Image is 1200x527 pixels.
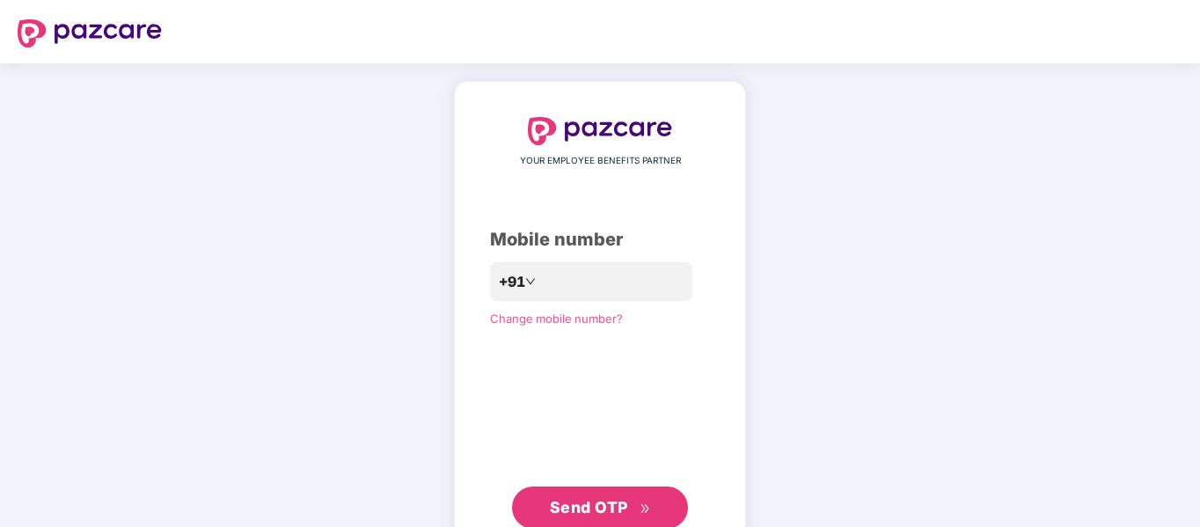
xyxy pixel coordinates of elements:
img: logo [528,117,672,145]
span: +91 [499,271,525,293]
span: Send OTP [550,498,628,516]
span: YOUR EMPLOYEE BENEFITS PARTNER [520,154,681,168]
span: double-right [640,503,651,515]
a: Change mobile number? [490,311,623,326]
div: Mobile number [490,226,710,253]
span: down [525,276,536,287]
img: logo [18,19,162,48]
